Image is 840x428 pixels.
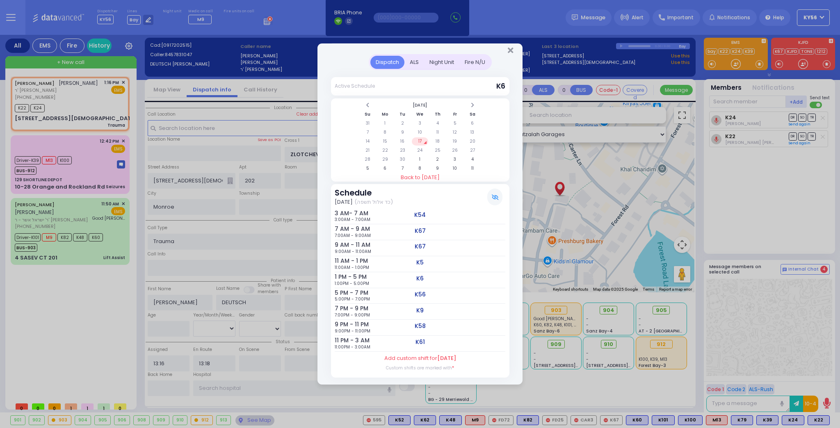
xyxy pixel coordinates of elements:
[412,128,429,137] td: 10
[429,155,446,164] td: 2
[377,155,393,164] td: 29
[377,119,393,127] td: 1
[447,146,463,155] td: 26
[447,155,463,164] td: 3
[335,241,357,248] h6: 9 AM - 11 AM
[394,155,411,164] td: 30
[394,110,411,118] th: Tu
[412,164,429,173] td: 8
[464,146,481,155] td: 27
[464,128,481,137] td: 13
[415,323,426,330] h5: K58
[335,273,357,280] h6: 1 PM - 5 PM
[414,212,426,219] h5: K54
[359,128,376,137] td: 7
[335,264,369,271] span: 11:00AM - 1:00PM
[335,210,357,217] h6: 3 AM- 7 AM
[359,155,376,164] td: 28
[394,128,411,137] td: 9
[359,110,376,118] th: Su
[447,128,463,137] td: 12
[394,164,411,173] td: 7
[429,146,446,155] td: 25
[447,164,463,173] td: 10
[416,259,424,266] h5: K5
[335,312,370,318] span: 7:00PM - 9:00PM
[335,216,370,223] span: 3:00AM - 7:00AM
[335,232,371,239] span: 7:00AM - 9:00AM
[377,137,393,146] td: 15
[429,164,446,173] td: 9
[354,198,393,206] span: (כד אלול תשפה)
[377,110,393,118] th: Mo
[377,164,393,173] td: 6
[335,225,357,232] h6: 7 AM - 9 AM
[377,101,463,109] th: Select Month
[335,188,393,198] h3: Schedule
[415,339,425,346] h5: K61
[447,110,463,118] th: Fr
[416,275,424,282] h5: K6
[365,102,370,108] span: Previous Month
[370,56,404,69] div: Dispatch
[508,46,513,55] button: Close
[412,119,429,127] td: 3
[377,128,393,137] td: 8
[424,56,459,69] div: Night Unit
[416,307,424,314] h5: K9
[331,173,509,182] a: Back to [DATE]
[359,119,376,127] td: 31
[412,146,429,155] td: 24
[412,137,429,146] td: 17
[415,291,426,298] h5: K56
[359,164,376,173] td: 5
[437,354,456,362] span: [DATE]
[412,110,429,118] th: We
[335,337,357,344] h6: 11 PM - 3 AM
[415,243,426,250] h5: K67
[447,137,463,146] td: 19
[394,119,411,127] td: 2
[335,257,357,264] h6: 11 AM - 1 PM
[464,110,481,118] th: Sa
[335,296,370,302] span: 5:00PM - 7:00PM
[404,56,424,69] div: ALS
[429,128,446,137] td: 11
[464,164,481,173] td: 11
[412,155,429,164] td: 1
[459,56,491,69] div: Fire N/U
[447,119,463,127] td: 5
[470,102,475,108] span: Next Month
[335,289,357,296] h6: 5 PM - 7 PM
[394,146,411,155] td: 23
[464,137,481,146] td: 20
[335,328,370,334] span: 9:00PM - 11:00PM
[429,119,446,127] td: 4
[496,81,505,91] span: K6
[394,137,411,146] td: 16
[335,248,371,255] span: 9:00AM - 11:00AM
[335,344,370,350] span: 11:00PM - 3:00AM
[384,354,456,362] label: Add custom shift for
[335,82,375,90] div: Active Schedule
[377,146,393,155] td: 22
[415,228,426,234] h5: K67
[335,305,357,312] h6: 7 PM - 9 PM
[359,137,376,146] td: 14
[386,365,454,371] label: Custom shifts are marked with
[359,146,376,155] td: 21
[335,280,369,287] span: 1:00PM - 5:00PM
[335,198,353,206] span: [DATE]
[464,155,481,164] td: 4
[335,321,357,328] h6: 9 PM - 11 PM
[429,137,446,146] td: 18
[464,119,481,127] td: 6
[429,110,446,118] th: Th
